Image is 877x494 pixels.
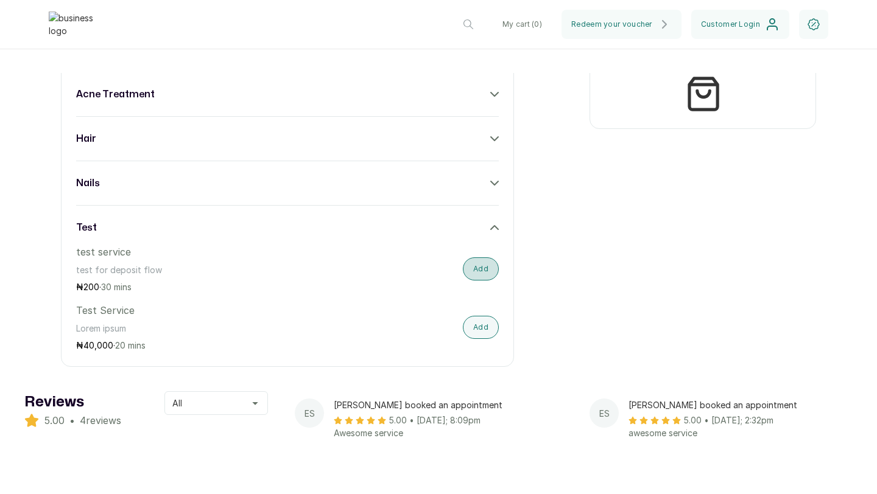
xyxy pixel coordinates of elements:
span: booked an appointment [405,400,502,410]
p: ₦ · [76,281,372,293]
span: 30 mins [101,282,132,292]
p: awesome service [629,426,845,440]
p: ₦ · [76,339,372,352]
h3: acne treatment [76,87,155,102]
p: test service [76,245,372,259]
span: 4 reviews [80,413,121,428]
p: test for deposit flow [76,264,372,276]
span: All [172,397,182,409]
span: 5.00 [44,413,65,428]
img: business logo [49,12,97,37]
h3: nails [76,176,100,190]
h2: Reviews [24,391,121,413]
span: • [409,414,414,426]
span: 200 [83,282,99,292]
span: [DATE]; 8:09pm [417,414,481,426]
span: • [704,414,709,426]
button: Redeem your voucher [562,10,682,39]
button: All [164,391,268,415]
span: [DATE]; 2:32pm [711,414,773,426]
span: 20 mins [115,340,146,350]
span: booked an appointment [700,400,797,410]
h3: hair [76,131,96,146]
button: Add [463,257,499,280]
p: Awesome service [334,426,551,440]
p: [PERSON_NAME] [334,398,551,411]
span: • [69,413,75,428]
span: 5.00 [389,414,407,426]
h3: test [76,220,97,235]
span: E S [305,407,315,420]
button: Add [463,316,499,339]
span: 40,000 [83,340,113,350]
p: Lorem ipsum [76,322,372,335]
span: Customer Login [701,19,760,29]
p: [PERSON_NAME] [629,398,845,411]
span: 5.00 [683,414,702,426]
span: Redeem your voucher [571,19,652,29]
button: My cart (0) [493,10,552,39]
button: Customer Login [691,10,789,39]
span: E S [599,407,610,420]
p: Test Service [76,303,372,318]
